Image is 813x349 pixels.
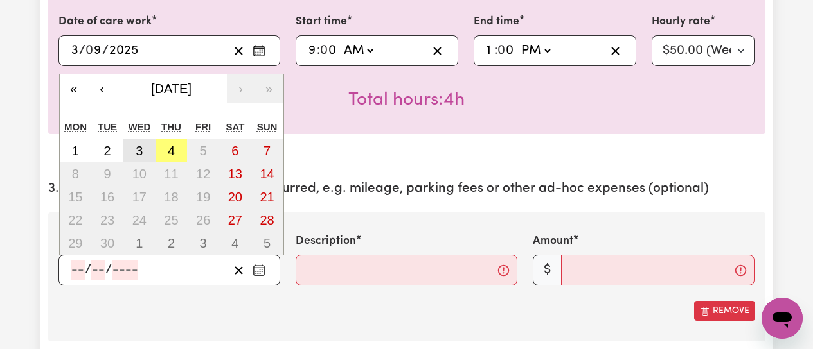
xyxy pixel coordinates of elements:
abbr: September 4, 2025 [168,144,175,158]
abbr: September 18, 2025 [164,190,178,204]
abbr: September 1, 2025 [72,144,79,158]
span: 0 [497,44,505,57]
button: October 4, 2025 [219,232,251,255]
span: : [494,44,497,58]
abbr: Thursday [161,121,181,132]
abbr: September 16, 2025 [100,190,114,204]
abbr: September 13, 2025 [228,167,242,181]
button: September 24, 2025 [123,209,156,232]
button: September 22, 2025 [60,209,92,232]
abbr: September 3, 2025 [136,144,143,158]
button: September 8, 2025 [60,162,92,185]
button: » [255,74,283,103]
button: Clear date [229,41,249,60]
button: September 6, 2025 [219,139,251,162]
span: 0 [320,44,328,57]
button: September 25, 2025 [156,209,188,232]
button: September 29, 2025 [60,232,92,255]
abbr: September 22, 2025 [68,213,82,227]
button: « [60,74,88,103]
abbr: September 5, 2025 [200,144,207,158]
button: September 19, 2025 [187,185,219,209]
abbr: September 14, 2025 [260,167,274,181]
abbr: September 21, 2025 [260,190,274,204]
button: Enter the date of care work [249,41,269,60]
button: September 15, 2025 [60,185,92,209]
span: / [85,263,91,277]
button: September 21, 2025 [251,185,283,209]
span: / [102,44,109,58]
button: ‹ [88,74,116,103]
button: September 26, 2025 [187,209,219,232]
label: End time [474,13,519,30]
button: October 1, 2025 [123,232,156,255]
button: September 27, 2025 [219,209,251,232]
abbr: September 11, 2025 [164,167,178,181]
abbr: Sunday [257,121,278,132]
abbr: September 7, 2025 [264,144,271,158]
abbr: Monday [64,121,87,132]
abbr: September 19, 2025 [196,190,210,204]
abbr: September 12, 2025 [196,167,210,181]
abbr: September 8, 2025 [72,167,79,181]
button: September 4, 2025 [156,139,188,162]
button: October 5, 2025 [251,232,283,255]
abbr: October 4, 2025 [231,236,238,250]
h2: 3. Include any additional expenses incurred, e.g. mileage, parking fees or other ad-hoc expenses ... [48,181,765,197]
abbr: September 27, 2025 [228,213,242,227]
abbr: September 23, 2025 [100,213,114,227]
abbr: Saturday [226,121,244,132]
label: Hourly rate [652,13,710,30]
label: Date [58,233,84,250]
abbr: Tuesday [98,121,117,132]
label: Amount [533,233,573,250]
abbr: September 15, 2025 [68,190,82,204]
abbr: September 29, 2025 [68,236,82,250]
button: September 5, 2025 [187,139,219,162]
input: -- [321,41,337,60]
input: ---- [112,260,138,280]
button: September 9, 2025 [91,162,123,185]
abbr: September 26, 2025 [196,213,210,227]
abbr: September 25, 2025 [164,213,178,227]
span: $ [533,255,562,285]
button: [DATE] [116,74,227,103]
abbr: September 6, 2025 [231,144,238,158]
abbr: October 1, 2025 [136,236,143,250]
abbr: September 17, 2025 [132,190,147,204]
input: -- [498,41,515,60]
label: Date of care work [58,13,152,30]
span: Total hours worked: 4 hours [348,91,465,109]
abbr: September 28, 2025 [260,213,274,227]
button: September 12, 2025 [187,162,219,185]
abbr: October 2, 2025 [168,236,175,250]
abbr: September 20, 2025 [228,190,242,204]
button: Enter the date of expense [249,260,269,280]
button: October 3, 2025 [187,232,219,255]
abbr: September 10, 2025 [132,167,147,181]
span: 0 [85,44,93,57]
button: Clear date [229,260,249,280]
button: October 2, 2025 [156,232,188,255]
input: -- [486,41,494,60]
span: / [105,263,112,277]
input: ---- [109,41,139,60]
button: September 16, 2025 [91,185,123,209]
button: September 14, 2025 [251,162,283,185]
input: -- [91,260,105,280]
button: › [227,74,255,103]
input: -- [86,41,102,60]
button: September 30, 2025 [91,232,123,255]
button: September 11, 2025 [156,162,188,185]
button: September 23, 2025 [91,209,123,232]
button: September 2, 2025 [91,139,123,162]
label: Start time [296,13,347,30]
button: September 3, 2025 [123,139,156,162]
label: Description [296,233,356,250]
button: Remove this expense [694,301,755,321]
button: September 10, 2025 [123,162,156,185]
button: September 20, 2025 [219,185,251,209]
button: September 28, 2025 [251,209,283,232]
abbr: September 2, 2025 [103,144,111,158]
button: September 7, 2025 [251,139,283,162]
